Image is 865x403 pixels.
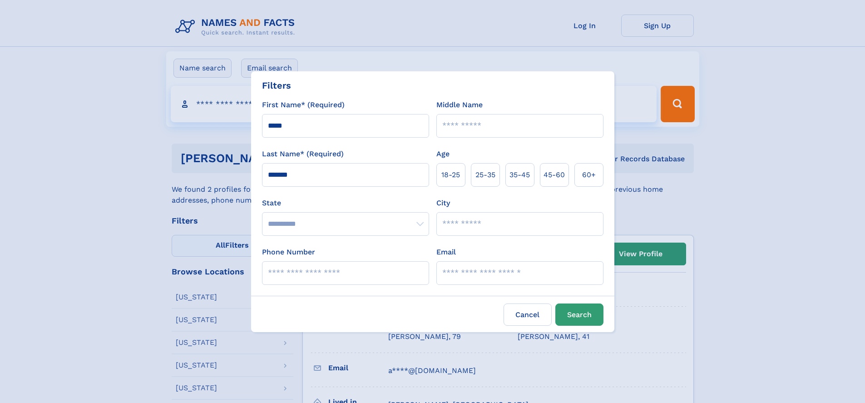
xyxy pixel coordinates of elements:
[441,169,460,180] span: 18‑25
[262,247,315,258] label: Phone Number
[262,149,344,159] label: Last Name* (Required)
[475,169,495,180] span: 25‑35
[544,169,565,180] span: 45‑60
[436,198,450,209] label: City
[262,198,429,209] label: State
[436,100,483,110] label: Middle Name
[436,247,456,258] label: Email
[504,303,552,326] label: Cancel
[262,79,291,92] div: Filters
[555,303,603,326] button: Search
[509,169,530,180] span: 35‑45
[262,100,345,110] label: First Name* (Required)
[436,149,450,159] label: Age
[582,169,596,180] span: 60+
